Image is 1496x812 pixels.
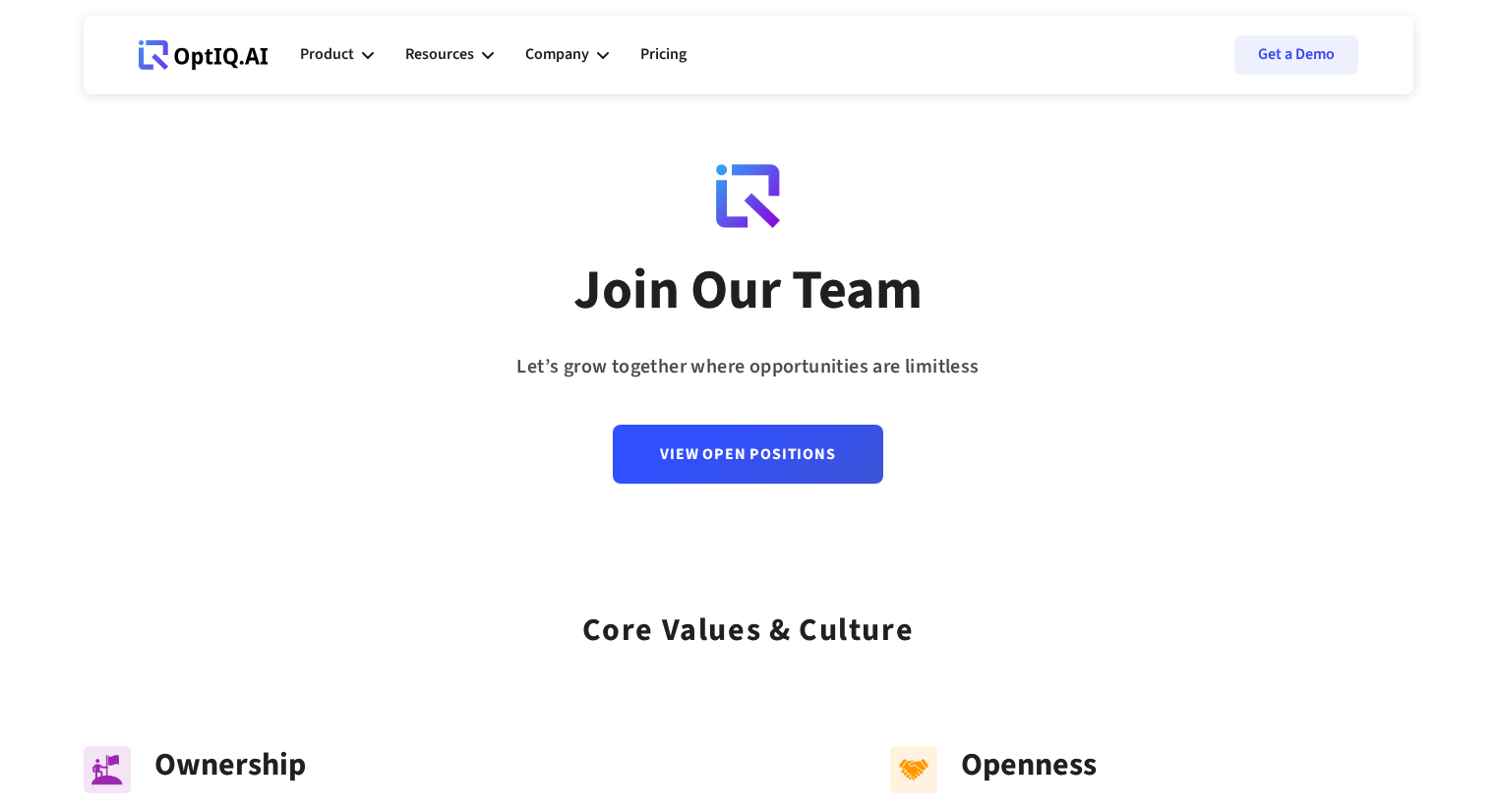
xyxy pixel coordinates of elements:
div: Product [300,26,374,85]
div: Openness [961,746,1413,783]
div: Let’s grow together where opportunities are limitless [516,349,979,385]
div: Company [525,26,609,85]
div: Join Our Team [573,257,923,325]
div: Product [300,41,354,68]
a: Pricing [640,26,687,85]
div: Ownership [154,746,607,783]
a: Get a Demo [1234,35,1358,75]
div: Resources [405,41,474,68]
div: Webflow Homepage [139,69,140,70]
div: Core values & Culture [582,586,915,656]
div: Resources [405,26,494,85]
a: View Open Positions [613,425,882,484]
a: Webflow Homepage [139,26,269,85]
div: Company [525,41,589,68]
